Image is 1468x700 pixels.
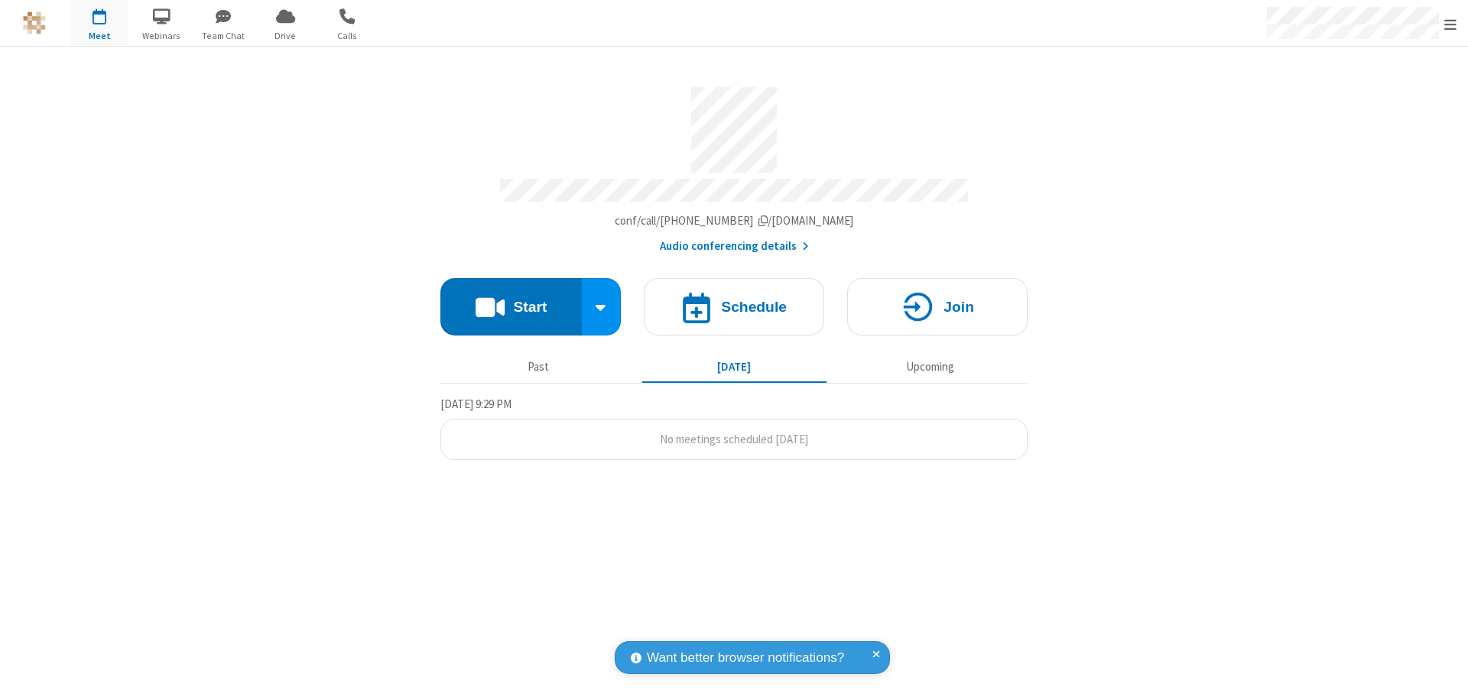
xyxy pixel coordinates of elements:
[319,29,376,43] span: Calls
[440,278,582,335] button: Start
[943,300,974,314] h4: Join
[23,11,46,34] img: QA Selenium DO NOT DELETE OR CHANGE
[582,278,622,335] div: Start conference options
[440,397,512,411] span: [DATE] 9:29 PM
[615,213,854,228] span: Copy my meeting room link
[644,278,824,335] button: Schedule
[513,300,547,314] h4: Start
[660,432,808,446] span: No meetings scheduled [DATE]
[615,212,854,230] button: Copy my meeting room linkCopy my meeting room link
[71,29,128,43] span: Meet
[257,29,314,43] span: Drive
[133,29,190,43] span: Webinars
[721,300,787,314] h4: Schedule
[447,352,631,381] button: Past
[660,238,809,255] button: Audio conferencing details
[838,352,1022,381] button: Upcoming
[642,352,827,381] button: [DATE]
[440,76,1028,255] section: Account details
[195,29,252,43] span: Team Chat
[847,278,1028,335] button: Join
[647,648,844,668] span: Want better browser notifications?
[440,395,1028,461] section: Today's Meetings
